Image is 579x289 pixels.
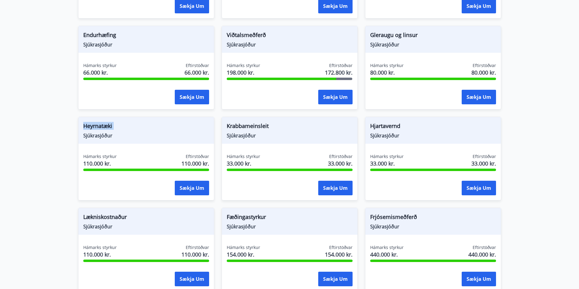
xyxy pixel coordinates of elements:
span: Hámarks styrkur [227,62,260,69]
span: Krabbameinsleit [227,122,353,132]
button: Sækja um [318,272,353,286]
span: Sjúkrasjóður [370,132,496,139]
span: 110.000 kr. [83,160,117,167]
span: 33.000 kr. [227,160,260,167]
span: Hámarks styrkur [370,244,404,250]
span: 154.000 kr. [227,250,260,258]
span: Sjúkrasjóður [83,41,209,48]
span: 110.000 kr. [83,250,117,258]
span: 66.000 kr. [184,69,209,76]
span: Hjartavernd [370,122,496,132]
span: Endurhæfing [83,31,209,41]
span: Eftirstöðvar [329,244,353,250]
span: Sjúkrasjóður [83,223,209,230]
span: Eftirstöðvar [473,153,496,160]
span: Hámarks styrkur [83,153,117,160]
button: Sækja um [175,90,209,104]
span: 110.000 kr. [181,160,209,167]
span: Fæðingastyrkur [227,213,353,223]
span: Sjúkrasjóður [370,41,496,48]
span: Sjúkrasjóður [83,132,209,139]
span: 80.000 kr. [471,69,496,76]
span: 172.800 kr. [325,69,353,76]
span: 33.000 kr. [328,160,353,167]
span: Hámarks styrkur [83,62,117,69]
span: Eftirstöðvar [473,62,496,69]
span: Sjúkrasjóður [227,41,353,48]
span: 198.000 kr. [227,69,260,76]
button: Sækja um [175,272,209,286]
span: Frjósemismeðferð [370,213,496,223]
span: 440.000 kr. [468,250,496,258]
span: 154.000 kr. [325,250,353,258]
span: 110.000 kr. [181,250,209,258]
span: Hámarks styrkur [83,244,117,250]
span: Heyrnatæki [83,122,209,132]
span: Sjúkrasjóður [370,223,496,230]
span: Hámarks styrkur [370,153,404,160]
span: Eftirstöðvar [329,153,353,160]
button: Sækja um [462,272,496,286]
span: Sjúkrasjóður [227,132,353,139]
span: Hámarks styrkur [370,62,404,69]
span: Eftirstöðvar [186,153,209,160]
span: Hámarks styrkur [227,244,260,250]
button: Sækja um [175,181,209,195]
span: Eftirstöðvar [473,244,496,250]
button: Sækja um [318,181,353,195]
span: 80.000 kr. [370,69,404,76]
span: 440.000 kr. [370,250,404,258]
span: Eftirstöðvar [186,244,209,250]
span: Gleraugu og linsur [370,31,496,41]
span: 66.000 kr. [83,69,117,76]
span: Sjúkrasjóður [227,223,353,230]
button: Sækja um [318,90,353,104]
span: 33.000 kr. [370,160,404,167]
button: Sækja um [462,181,496,195]
span: Eftirstöðvar [186,62,209,69]
span: Viðtalsmeðferð [227,31,353,41]
span: Hámarks styrkur [227,153,260,160]
span: 33.000 kr. [471,160,496,167]
span: Eftirstöðvar [329,62,353,69]
button: Sækja um [462,90,496,104]
span: Lækniskostnaður [83,213,209,223]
